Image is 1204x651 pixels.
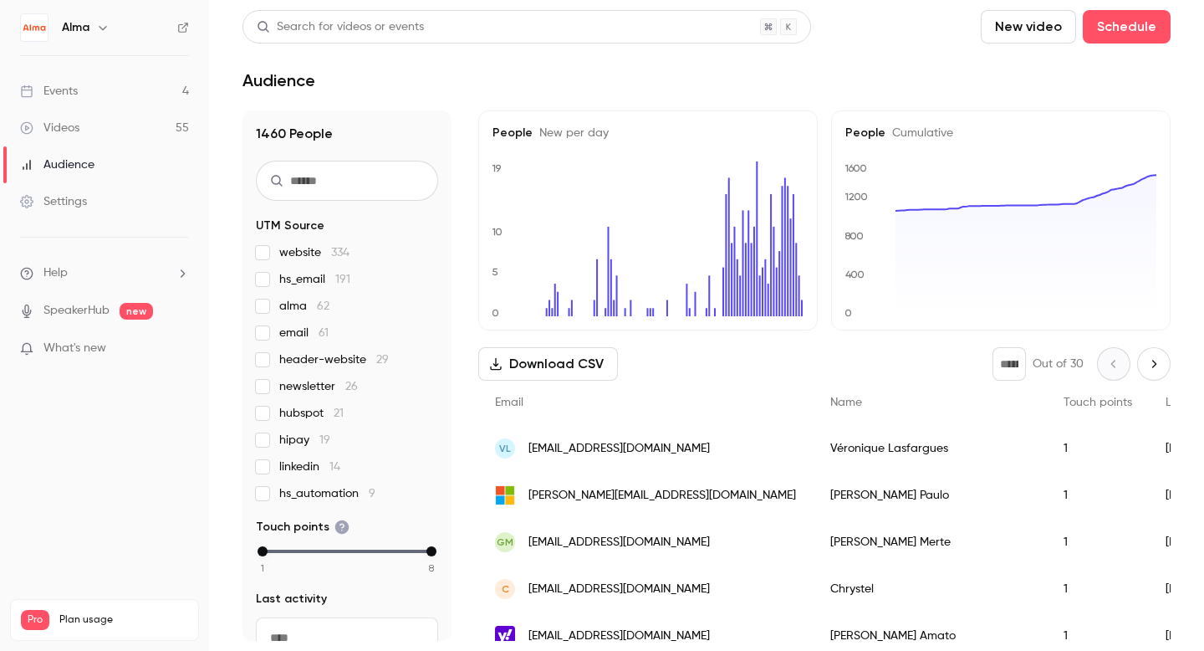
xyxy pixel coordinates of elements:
[279,405,344,422] span: hubspot
[279,378,358,395] span: newsletter
[497,535,513,550] span: GM
[981,10,1076,44] button: New video
[885,127,953,139] span: Cumulative
[814,472,1047,519] div: [PERSON_NAME] Paulo
[528,440,710,458] span: [EMAIL_ADDRESS][DOMAIN_NAME]
[43,264,68,282] span: Help
[830,397,862,408] span: Name
[256,218,324,234] span: UTM Source
[495,485,515,505] img: outlook.fr
[43,302,110,320] a: SpeakerHub
[1047,566,1149,613] div: 1
[533,127,609,139] span: New per day
[492,226,503,238] text: 10
[814,425,1047,472] div: Véronique Lasfargues
[256,591,327,607] span: Last activity
[492,266,498,278] text: 5
[1064,397,1132,408] span: Touch points
[261,561,264,576] span: 1
[528,628,710,645] span: [EMAIL_ADDRESS][DOMAIN_NAME]
[844,307,852,319] text: 0
[845,269,865,280] text: 400
[492,162,502,174] text: 19
[376,354,389,366] span: 29
[62,19,89,36] h6: Alma
[20,120,79,136] div: Videos
[1033,356,1084,372] p: Out of 30
[429,561,434,576] span: 8
[256,519,349,536] span: Touch points
[478,347,618,381] button: Download CSV
[279,325,329,341] span: email
[844,230,864,242] text: 800
[279,459,340,475] span: linkedin
[369,488,375,500] span: 9
[242,70,315,90] h1: Audience
[21,610,49,630] span: Pro
[319,434,330,446] span: 19
[1083,10,1171,44] button: Schedule
[258,546,268,556] div: min
[20,156,94,173] div: Audience
[331,247,349,259] span: 334
[279,485,375,502] span: hs_automation
[335,274,350,285] span: 191
[20,264,189,282] li: help-dropdown-opener
[257,18,424,36] div: Search for videos or events
[334,408,344,419] span: 21
[495,397,523,408] span: Email
[20,193,87,210] div: Settings
[492,307,499,319] text: 0
[495,626,515,646] img: ymail.com
[279,351,389,368] span: header-website
[844,191,868,202] text: 1200
[279,244,349,261] span: website
[492,125,804,141] h5: People
[499,441,511,456] span: VL
[345,381,358,392] span: 26
[528,487,796,505] span: [PERSON_NAME][EMAIL_ADDRESS][DOMAIN_NAME]
[329,461,340,473] span: 14
[120,303,153,320] span: new
[279,298,329,315] span: alma
[814,519,1047,566] div: [PERSON_NAME] Merte
[528,581,710,598] span: [EMAIL_ADDRESS][DOMAIN_NAME]
[1047,472,1149,519] div: 1
[169,341,189,356] iframe: Noticeable Trigger
[814,566,1047,613] div: Chrystel
[528,534,710,551] span: [EMAIL_ADDRESS][DOMAIN_NAME]
[1137,347,1171,381] button: Next page
[59,613,188,627] span: Plan usage
[319,327,329,339] span: 61
[43,340,106,357] span: What's new
[21,14,48,41] img: Alma
[844,162,867,174] text: 1600
[845,125,1156,141] h5: People
[1047,425,1149,472] div: 1
[20,83,78,100] div: Events
[279,432,330,449] span: hipay
[426,546,436,556] div: max
[1047,519,1149,566] div: 1
[502,582,509,597] span: C
[317,300,329,312] span: 62
[279,271,350,288] span: hs_email
[256,124,438,144] h1: 1460 People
